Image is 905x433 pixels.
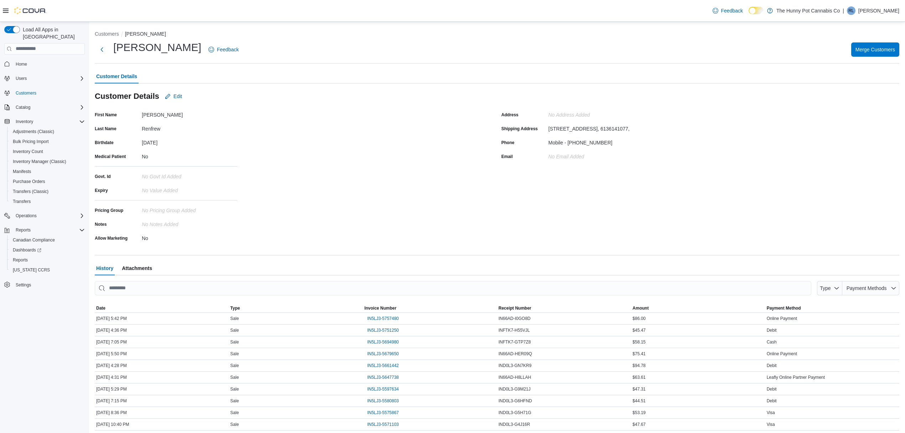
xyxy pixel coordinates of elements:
span: Payment Methods [847,285,887,291]
span: Transfers (Classic) [10,187,85,196]
span: Customers [13,88,85,97]
a: Adjustments (Classic) [10,127,57,136]
span: Reports [13,226,85,234]
button: Transfers [7,197,88,207]
button: IN5LJ3-5575867 [364,408,402,417]
a: Canadian Compliance [10,236,58,244]
span: Customer Details [96,69,137,83]
a: Customers [13,89,39,97]
span: Home [16,61,27,67]
button: Edit [162,89,185,103]
span: Cash [767,339,777,345]
a: Dashboards [10,246,44,254]
button: Type [229,304,363,312]
label: Last Name [95,126,117,132]
div: Renfrew [142,123,237,132]
button: Adjustments (Classic) [7,127,88,137]
span: Amount [632,305,648,311]
nav: Complex example [4,56,85,309]
span: Debit [767,327,777,333]
span: IN5LJ3-5580803 [367,398,399,404]
input: Dark Mode [749,7,764,14]
span: Adjustments (Classic) [10,127,85,136]
button: Invoice Number [363,304,497,312]
button: [PERSON_NAME] [125,31,166,37]
span: [DATE] 4:31 PM [96,375,127,380]
span: IN5LJ3-5757480 [367,316,399,321]
span: Attachments [122,261,152,275]
div: $47.31 [631,385,765,393]
div: $58.15 [631,338,765,346]
button: Next [95,42,109,57]
span: Type [230,305,240,311]
span: Reports [13,257,28,263]
label: Pricing Group [95,208,123,213]
span: Home [13,60,85,68]
span: Sale [230,375,239,380]
span: INFTK7-H55VJL [498,327,530,333]
div: Mobile - [PHONE_NUMBER] [548,137,612,146]
span: [DATE] 5:29 PM [96,386,127,392]
span: Feedback [721,7,743,14]
span: IND0L3-G5H71G [498,410,531,416]
button: Type [817,281,843,295]
span: Sale [230,363,239,368]
button: IN5LJ3-5597634 [364,385,402,393]
div: [PERSON_NAME] [142,109,237,118]
span: Sale [230,316,239,321]
button: Merge Customers [851,42,899,57]
label: Allow Marketing [95,235,128,241]
button: Operations [13,212,40,220]
label: Address [501,112,518,118]
span: IND0L3-G4J16R [498,422,530,427]
div: [STREET_ADDRESS], 6136141077, [548,123,630,132]
div: $86.00 [631,314,765,323]
button: Settings [1,279,88,290]
div: No Notes added [142,219,237,227]
p: The Hunny Pot Cannabis Co [776,6,840,15]
button: Catalog [1,102,88,112]
button: Payment Method [765,304,899,312]
span: IN5LJ3-5661442 [367,363,399,368]
span: IN66AD-I0GO8D [498,316,531,321]
a: Inventory Count [10,147,46,156]
span: Reports [10,256,85,264]
span: Customers [16,90,36,96]
a: Feedback [710,4,746,18]
button: Inventory [13,117,36,126]
button: Date [95,304,229,312]
a: Reports [10,256,31,264]
span: Inventory [16,119,33,124]
span: Purchase Orders [13,179,45,184]
input: This is a search bar. As you type, the results lower in the page will automatically filter. [95,281,811,295]
p: [PERSON_NAME] [858,6,899,15]
h1: [PERSON_NAME] [113,40,201,55]
a: Inventory Manager (Classic) [10,157,69,166]
span: RL [848,6,854,15]
button: Users [13,74,30,83]
span: Transfers [10,197,85,206]
button: Catalog [13,103,33,112]
button: Inventory Manager (Classic) [7,157,88,167]
span: Payment Method [767,305,801,311]
nav: An example of EuiBreadcrumbs [95,30,899,39]
span: Settings [13,280,85,289]
span: Debit [767,386,777,392]
span: Inventory Count [13,149,43,154]
a: Transfers [10,197,33,206]
button: Reports [7,255,88,265]
button: Bulk Pricing Import [7,137,88,147]
a: Purchase Orders [10,177,48,186]
span: [DATE] 5:42 PM [96,316,127,321]
a: Bulk Pricing Import [10,137,52,146]
span: IN66AD-HER09Q [498,351,532,357]
span: Bulk Pricing Import [10,137,85,146]
span: Edit [174,93,182,100]
span: IN5LJ3-5679650 [367,351,399,357]
div: $53.19 [631,408,765,417]
span: Receipt Number [498,305,531,311]
span: Feedback [217,46,239,53]
div: $63.61 [631,373,765,382]
div: $47.67 [631,420,765,429]
span: Users [16,76,27,81]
